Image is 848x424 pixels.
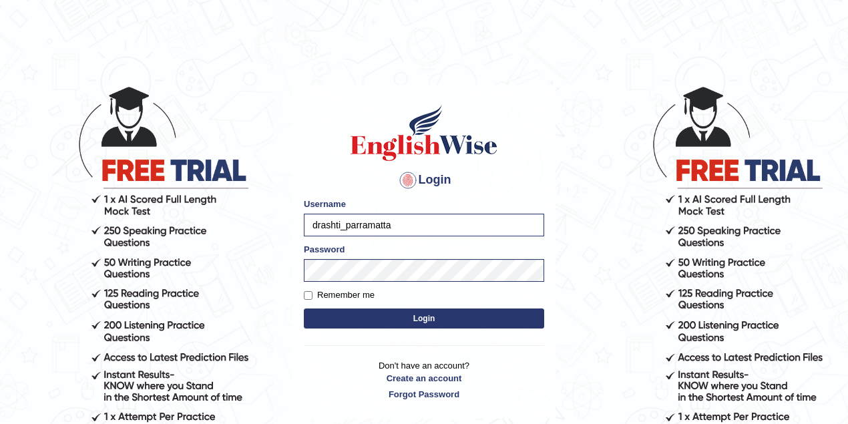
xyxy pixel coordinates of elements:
button: Login [304,308,544,329]
label: Password [304,243,345,256]
p: Don't have an account? [304,359,544,401]
a: Forgot Password [304,388,544,401]
a: Create an account [304,372,544,385]
img: Logo of English Wise sign in for intelligent practice with AI [348,103,500,163]
input: Remember me [304,291,312,300]
label: Username [304,198,346,210]
h4: Login [304,170,544,191]
label: Remember me [304,288,375,302]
